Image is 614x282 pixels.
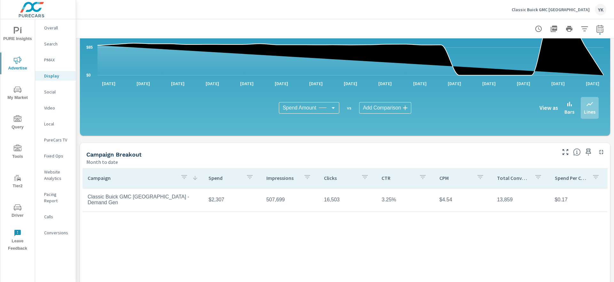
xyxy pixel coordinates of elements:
p: Pacing Report [44,191,71,204]
p: Social [44,89,71,95]
div: Overall [35,23,76,33]
td: 13,859 [492,192,549,208]
td: Classic Buick GMC [GEOGRAPHIC_DATA] - Demand Gen [83,189,203,211]
p: [DATE] [478,80,500,87]
button: Make Fullscreen [560,147,571,157]
p: [DATE] [374,80,396,87]
p: [DATE] [201,80,224,87]
p: Overall [44,25,71,31]
p: vs [339,105,359,111]
td: $4.54 [434,192,492,208]
button: Minimize Widget [596,147,606,157]
div: Website Analytics [35,167,76,183]
div: Video [35,103,76,113]
div: PureCars TV [35,135,76,145]
button: Print Report [563,22,576,35]
p: [DATE] [167,80,189,87]
span: Tools [2,145,33,160]
p: Spend [209,175,240,181]
p: Conversions [44,230,71,236]
td: 3.25% [376,192,434,208]
text: $85 [86,45,93,50]
p: PureCars TV [44,137,71,143]
span: Driver [2,204,33,219]
p: Clicks [324,175,356,181]
div: Display [35,71,76,81]
div: Fixed Ops [35,151,76,161]
p: Spend Per Conversion [555,175,587,181]
span: Spend Amount [283,105,316,111]
text: $0 [86,73,91,77]
p: Local [44,121,71,127]
p: Calls [44,214,71,220]
p: [DATE] [547,80,569,87]
button: "Export Report to PDF" [547,22,560,35]
p: [DATE] [132,80,154,87]
p: Impressions [266,175,298,181]
p: PMAX [44,57,71,63]
div: Social [35,87,76,97]
span: Leave Feedback [2,229,33,252]
p: [DATE] [339,80,362,87]
div: Calls [35,212,76,222]
div: Add Comparison [359,102,411,114]
h6: View as [539,105,558,111]
div: Conversions [35,228,76,238]
span: Tier2 [2,174,33,190]
button: Select Date Range [594,22,606,35]
p: Display [44,73,71,79]
p: CPM [439,175,471,181]
p: Bars [564,108,574,116]
p: [DATE] [270,80,293,87]
p: Lines [584,108,595,116]
div: Pacing Report [35,189,76,205]
div: Spend Amount [279,102,339,114]
p: Fixed Ops [44,153,71,159]
span: Save this to your personalized report [583,147,594,157]
td: 507,699 [261,192,319,208]
div: YK [595,4,606,15]
p: Video [44,105,71,111]
div: nav menu [0,19,35,255]
p: [DATE] [236,80,258,87]
p: Month to date [86,158,118,166]
button: Apply Filters [578,22,591,35]
p: [DATE] [409,80,431,87]
span: PURE Insights [2,27,33,43]
div: Local [35,119,76,129]
span: This is a summary of Display performance results by campaign. Each column can be sorted. [573,148,581,156]
p: Classic Buick GMC [GEOGRAPHIC_DATA] [512,7,590,12]
p: Total Conversions [497,175,529,181]
p: Campaign [88,175,175,181]
p: [DATE] [305,80,327,87]
span: Advertise [2,56,33,72]
span: My Market [2,86,33,101]
span: Query [2,115,33,131]
td: $2,307 [203,192,261,208]
h5: Campaign Breakout [86,151,142,158]
p: [DATE] [581,80,604,87]
p: [DATE] [98,80,120,87]
td: 16,503 [319,192,376,208]
div: Search [35,39,76,49]
p: CTR [382,175,413,181]
p: [DATE] [512,80,535,87]
p: [DATE] [443,80,466,87]
td: $0.17 [550,192,607,208]
div: PMAX [35,55,76,65]
p: Website Analytics [44,169,71,181]
p: Search [44,41,71,47]
span: Add Comparison [363,105,401,111]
